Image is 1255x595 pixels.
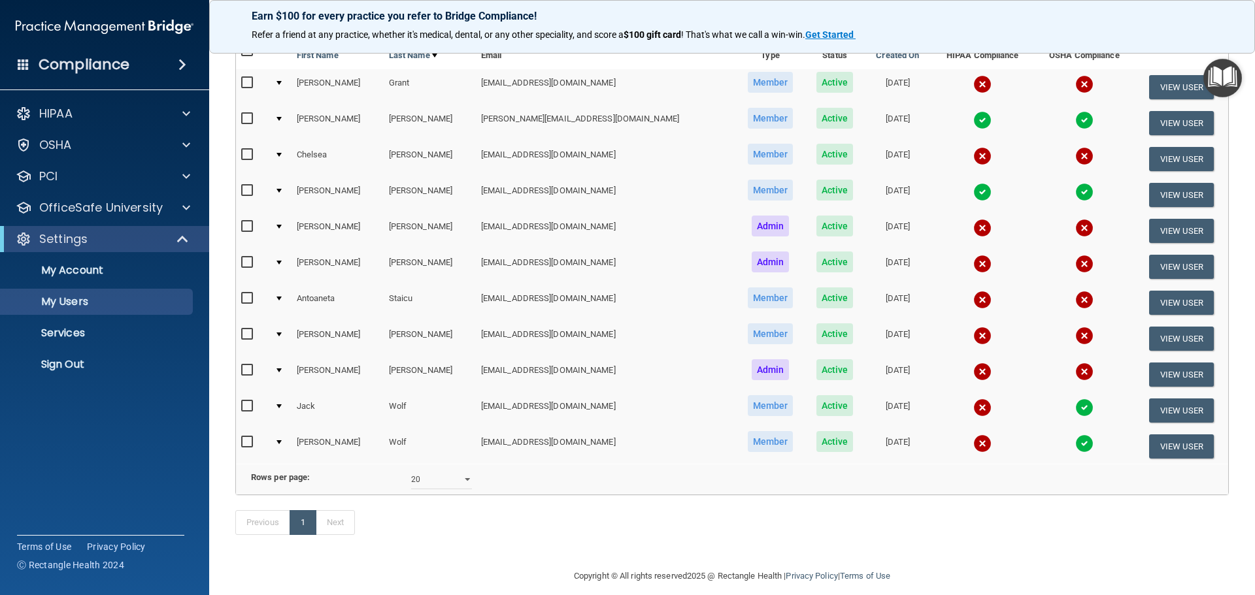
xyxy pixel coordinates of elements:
b: Rows per page: [251,472,310,482]
th: Type [735,38,805,69]
p: My Account [8,264,187,277]
td: [EMAIL_ADDRESS][DOMAIN_NAME] [476,69,735,105]
td: [DATE] [864,357,931,393]
td: [PERSON_NAME] [292,69,384,105]
td: [EMAIL_ADDRESS][DOMAIN_NAME] [476,321,735,357]
td: [PERSON_NAME] [292,428,384,464]
a: PCI [16,169,190,184]
button: View User [1149,434,1214,458]
img: tick.e7d51cea.svg [1075,434,1094,453]
button: View User [1149,219,1214,243]
img: cross.ca9f0e7f.svg [973,147,992,165]
span: Member [748,395,794,416]
td: [DATE] [864,141,931,177]
button: View User [1149,147,1214,171]
span: Member [748,72,794,93]
td: [PERSON_NAME] [384,321,476,357]
td: Wolf [384,428,476,464]
button: View User [1149,255,1214,279]
img: cross.ca9f0e7f.svg [973,219,992,237]
img: cross.ca9f0e7f.svg [1075,362,1094,381]
a: Last Name [389,48,437,63]
a: 1 [290,510,316,535]
button: View User [1149,291,1214,315]
img: tick.e7d51cea.svg [1075,398,1094,417]
td: [PERSON_NAME] [384,177,476,213]
img: cross.ca9f0e7f.svg [1075,255,1094,273]
td: Antoaneta [292,285,384,321]
span: Active [816,431,854,452]
img: cross.ca9f0e7f.svg [973,398,992,417]
button: View User [1149,362,1214,387]
strong: $100 gift card [624,29,681,40]
p: Earn $100 for every practice you refer to Bridge Compliance! [252,10,1213,22]
td: [PERSON_NAME] [384,249,476,285]
p: PCI [39,169,58,184]
img: tick.e7d51cea.svg [973,183,992,201]
a: Get Started [805,29,856,40]
span: Active [816,359,854,380]
span: Active [816,144,854,165]
img: tick.e7d51cea.svg [1075,111,1094,129]
a: Privacy Policy [87,540,146,553]
td: [DATE] [864,177,931,213]
p: My Users [8,295,187,308]
td: Jack [292,393,384,428]
button: View User [1149,398,1214,423]
th: Email [476,38,735,69]
a: First Name [297,48,339,63]
td: [EMAIL_ADDRESS][DOMAIN_NAME] [476,177,735,213]
p: Services [8,327,187,340]
a: OSHA [16,137,190,153]
span: Active [816,108,854,129]
td: [PERSON_NAME] [292,213,384,249]
span: Active [816,216,854,236]
button: Open Resource Center [1203,59,1242,97]
td: [PERSON_NAME] [292,249,384,285]
img: cross.ca9f0e7f.svg [973,75,992,93]
img: cross.ca9f0e7f.svg [973,255,992,273]
button: View User [1149,111,1214,135]
p: HIPAA [39,106,73,121]
span: Refer a friend at any practice, whether it's medical, dental, or any other speciality, and score a [252,29,624,40]
td: [DATE] [864,393,931,428]
a: Privacy Policy [786,571,837,581]
th: HIPAA Compliance [931,38,1034,69]
td: [PERSON_NAME] [292,177,384,213]
td: [EMAIL_ADDRESS][DOMAIN_NAME] [476,357,735,393]
a: HIPAA [16,106,190,121]
td: [DATE] [864,249,931,285]
a: Terms of Use [17,540,71,553]
a: Next [316,510,355,535]
span: Active [816,180,854,201]
td: [PERSON_NAME] [384,141,476,177]
td: [EMAIL_ADDRESS][DOMAIN_NAME] [476,249,735,285]
a: Terms of Use [840,571,890,581]
img: PMB logo [16,14,193,40]
th: Status [805,38,864,69]
span: Member [748,323,794,344]
span: Admin [752,359,790,380]
td: [DATE] [864,213,931,249]
span: Active [816,72,854,93]
td: Grant [384,69,476,105]
td: [PERSON_NAME] [292,357,384,393]
td: [DATE] [864,285,931,321]
span: Active [816,251,854,272]
p: OfficeSafe University [39,200,163,216]
img: tick.e7d51cea.svg [1075,183,1094,201]
td: Chelsea [292,141,384,177]
p: Settings [39,231,88,247]
span: Admin [752,216,790,236]
td: [PERSON_NAME] [384,213,476,249]
button: View User [1149,75,1214,99]
span: Member [748,108,794,129]
td: [PERSON_NAME] [292,105,384,141]
img: cross.ca9f0e7f.svg [1075,291,1094,309]
button: View User [1149,327,1214,351]
span: Member [748,180,794,201]
p: Sign Out [8,358,187,371]
img: cross.ca9f0e7f.svg [973,434,992,453]
a: Settings [16,231,190,247]
td: [DATE] [864,69,931,105]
